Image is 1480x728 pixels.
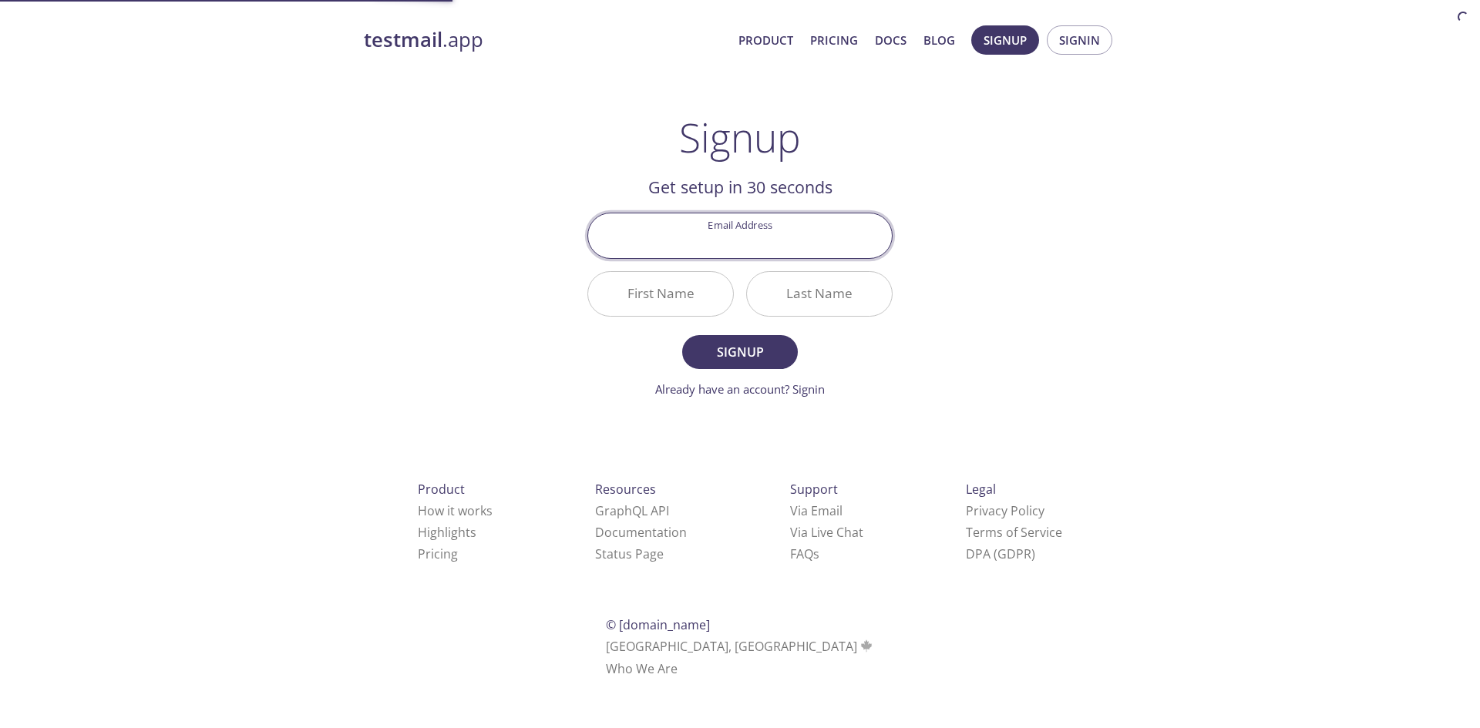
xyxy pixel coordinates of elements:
[364,26,442,53] strong: testmail
[790,545,819,562] a: FAQ
[790,481,838,498] span: Support
[810,30,858,50] a: Pricing
[606,616,710,633] span: © [DOMAIN_NAME]
[418,481,465,498] span: Product
[790,502,843,519] a: Via Email
[790,524,863,541] a: Via Live Chat
[923,30,955,50] a: Blog
[418,524,476,541] a: Highlights
[1047,25,1112,55] button: Signin
[682,335,798,369] button: Signup
[655,381,825,397] a: Already have an account? Signin
[679,114,801,160] h1: Signup
[699,341,781,363] span: Signup
[875,30,906,50] a: Docs
[966,502,1044,519] a: Privacy Policy
[966,524,1062,541] a: Terms of Service
[587,174,893,200] h2: Get setup in 30 seconds
[966,481,996,498] span: Legal
[738,30,793,50] a: Product
[606,638,875,655] span: [GEOGRAPHIC_DATA], [GEOGRAPHIC_DATA]
[966,545,1035,562] a: DPA (GDPR)
[595,524,687,541] a: Documentation
[364,27,726,53] a: testmail.app
[418,502,493,519] a: How it works
[1059,30,1100,50] span: Signin
[595,545,664,562] a: Status Page
[606,660,678,677] a: Who We Are
[813,545,819,562] span: s
[418,545,458,562] a: Pricing
[595,502,669,519] a: GraphQL API
[595,481,656,498] span: Resources
[971,25,1039,55] button: Signup
[984,30,1027,50] span: Signup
